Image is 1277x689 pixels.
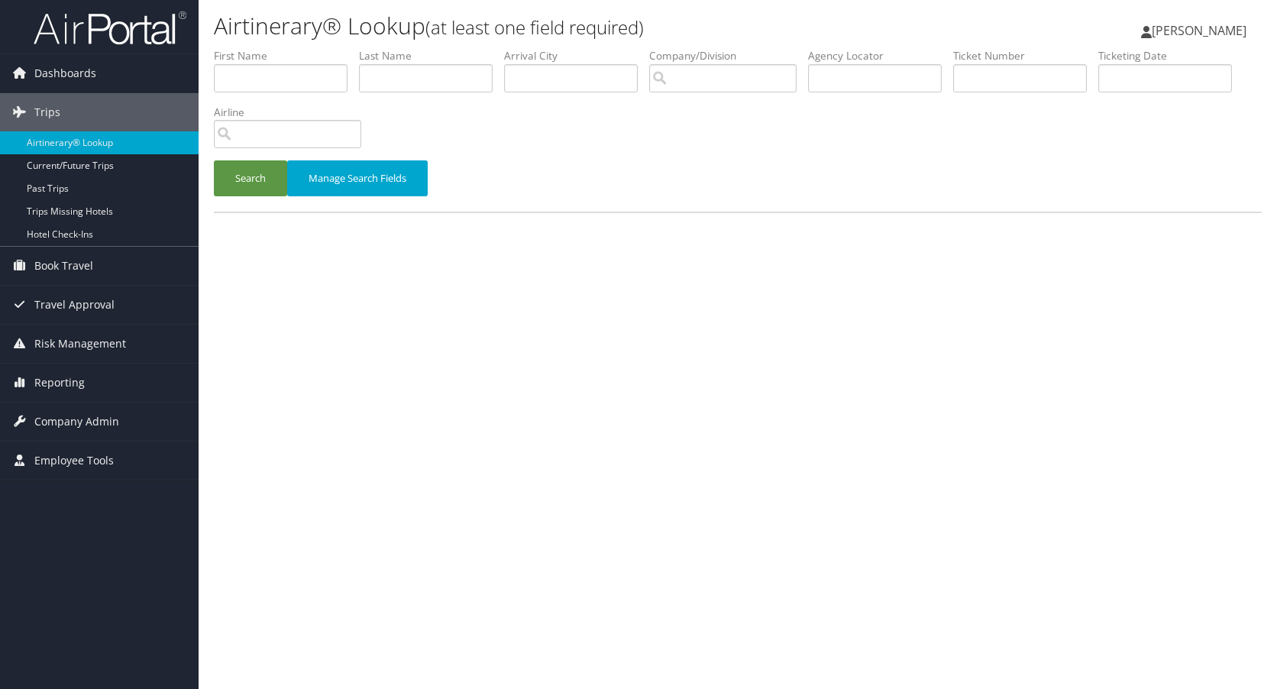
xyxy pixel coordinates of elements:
span: [PERSON_NAME] [1152,22,1246,39]
label: Last Name [359,48,504,63]
label: Ticketing Date [1098,48,1243,63]
span: Employee Tools [34,442,114,480]
h1: Airtinerary® Lookup [214,10,913,42]
span: Trips [34,93,60,131]
span: Risk Management [34,325,126,363]
span: Dashboards [34,54,96,92]
span: Company Admin [34,403,119,441]
span: Travel Approval [34,286,115,324]
label: Arrival City [504,48,649,63]
label: Company/Division [649,48,808,63]
label: Airline [214,105,373,120]
button: Manage Search Fields [287,160,428,196]
img: airportal-logo.png [34,10,186,46]
small: (at least one field required) [425,15,644,40]
label: Ticket Number [953,48,1098,63]
a: [PERSON_NAME] [1141,8,1262,53]
button: Search [214,160,287,196]
label: Agency Locator [808,48,953,63]
label: First Name [214,48,359,63]
span: Reporting [34,364,85,402]
span: Book Travel [34,247,93,285]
